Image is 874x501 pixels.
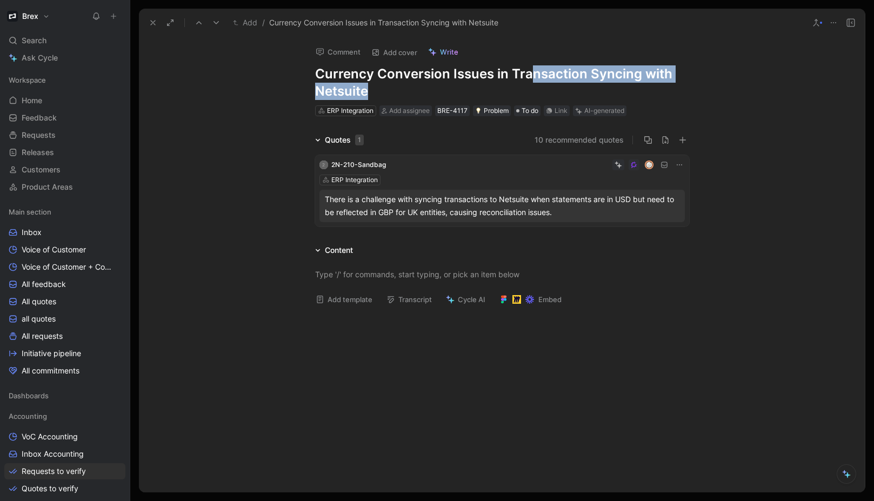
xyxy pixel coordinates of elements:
[22,164,61,175] span: Customers
[4,72,125,88] div: Workspace
[4,259,125,275] a: Voice of Customer + Commercial NRR Feedback
[22,227,42,238] span: Inbox
[4,127,125,143] a: Requests
[4,363,125,379] a: All commitments
[4,463,125,479] a: Requests to verify
[4,276,125,292] a: All feedback
[522,105,538,116] span: To do
[4,224,125,241] a: Inbox
[22,313,56,324] span: all quotes
[9,206,51,217] span: Main section
[331,161,386,169] span: 2N-210-Sandbag
[22,466,86,477] span: Requests to verify
[327,105,373,116] div: ERP Integration
[382,292,437,307] button: Transcript
[331,175,378,185] div: ERP Integration
[311,292,377,307] button: Add template
[22,483,78,494] span: Quotes to verify
[4,388,125,407] div: Dashboards
[514,105,541,116] div: To do
[4,293,125,310] a: All quotes
[535,133,624,146] button: 10 recommended quotes
[22,11,38,21] h1: Brex
[22,51,58,64] span: Ask Cycle
[22,431,78,442] span: VoC Accounting
[4,388,125,404] div: Dashboards
[22,365,79,376] span: All commitments
[437,105,468,116] div: BRE-4117
[22,182,73,192] span: Product Areas
[645,162,652,169] img: avatar
[4,446,125,462] a: Inbox Accounting
[9,390,49,401] span: Dashboards
[22,296,56,307] span: All quotes
[423,44,463,59] button: Write
[311,133,368,146] div: Quotes1
[366,45,422,60] button: Add cover
[22,449,84,459] span: Inbox Accounting
[4,480,125,497] a: Quotes to verify
[230,16,260,29] button: Add
[9,75,46,85] span: Workspace
[325,193,679,219] div: There is a challenge with syncing transactions to Netsuite when statements are in USD but need to...
[4,32,125,49] div: Search
[319,161,328,169] div: 2
[475,105,509,116] div: Problem
[584,105,624,116] div: AI-generated
[4,9,52,24] button: BrexBrex
[9,411,47,422] span: Accounting
[4,179,125,195] a: Product Areas
[7,11,18,22] img: Brex
[4,429,125,445] a: VoC Accounting
[4,345,125,362] a: Initiative pipeline
[22,331,63,342] span: All requests
[4,328,125,344] a: All requests
[440,47,458,57] span: Write
[22,348,81,359] span: Initiative pipeline
[22,244,86,255] span: Voice of Customer
[495,292,566,307] button: Embed
[4,311,125,327] a: all quotes
[22,95,42,106] span: Home
[4,242,125,258] a: Voice of Customer
[4,162,125,178] a: Customers
[475,108,482,114] img: 💡
[22,279,66,290] span: All feedback
[22,262,115,272] span: Voice of Customer + Commercial NRR Feedback
[262,16,265,29] span: /
[22,130,56,141] span: Requests
[4,110,125,126] a: Feedback
[269,16,498,29] span: Currency Conversion Issues in Transaction Syncing with Netsuite
[22,112,57,123] span: Feedback
[22,147,54,158] span: Releases
[389,106,430,115] span: Add assignee
[4,50,125,66] a: Ask Cycle
[555,105,568,116] div: Link
[311,244,357,257] div: Content
[4,204,125,220] div: Main section
[4,408,125,424] div: Accounting
[4,144,125,161] a: Releases
[473,105,511,116] div: 💡Problem
[4,204,125,379] div: Main sectionInboxVoice of CustomerVoice of Customer + Commercial NRR FeedbackAll feedbackAll quot...
[355,135,364,145] div: 1
[441,292,490,307] button: Cycle AI
[22,34,46,47] span: Search
[315,65,689,100] h1: Currency Conversion Issues in Transaction Syncing with Netsuite
[4,92,125,109] a: Home
[311,44,365,59] button: Comment
[325,244,353,257] div: Content
[325,133,364,146] div: Quotes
